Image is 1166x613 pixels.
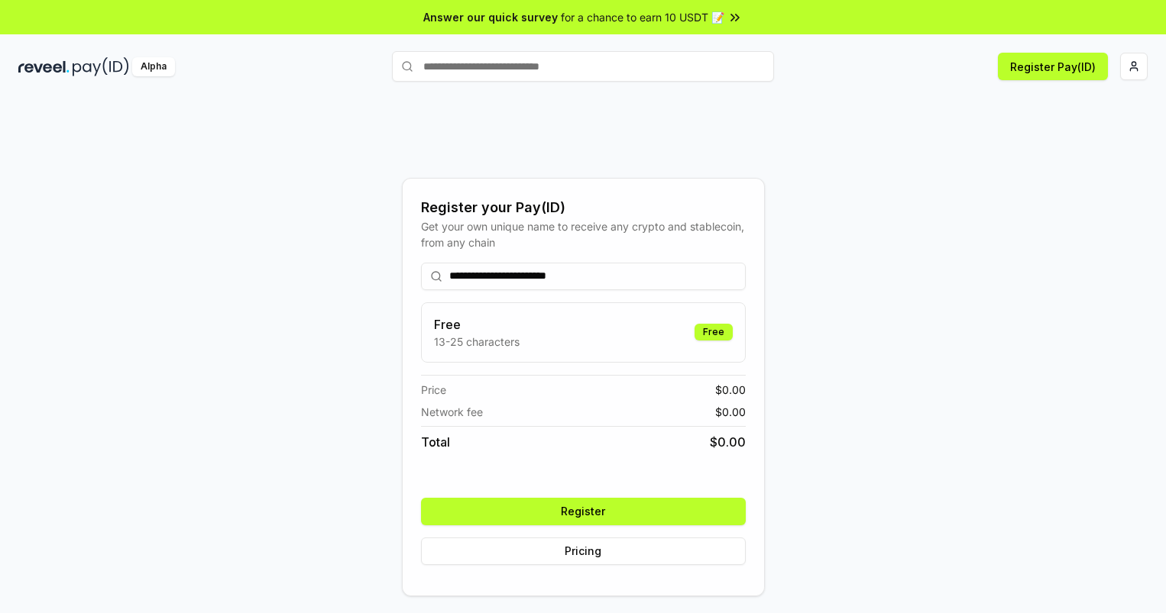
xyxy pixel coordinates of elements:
[421,433,450,451] span: Total
[132,57,175,76] div: Alpha
[421,498,746,525] button: Register
[695,324,733,340] div: Free
[998,53,1108,80] button: Register Pay(ID)
[421,382,446,398] span: Price
[421,537,746,565] button: Pricing
[421,218,746,250] div: Get your own unique name to receive any crypto and stablecoin, from any chain
[421,197,746,218] div: Register your Pay(ID)
[73,57,129,76] img: pay_id
[710,433,746,451] span: $ 0.00
[434,334,520,350] p: 13-25 characters
[421,404,483,420] span: Network fee
[434,315,520,334] h3: Free
[715,404,746,420] span: $ 0.00
[561,9,724,25] span: for a chance to earn 10 USDT 📝
[423,9,558,25] span: Answer our quick survey
[715,382,746,398] span: $ 0.00
[18,57,70,76] img: reveel_dark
